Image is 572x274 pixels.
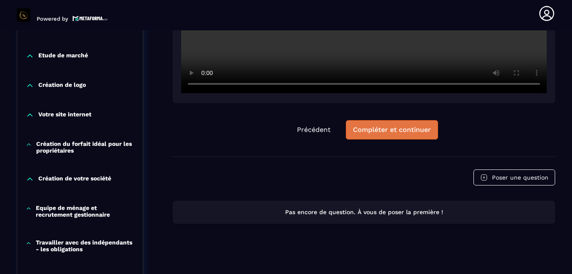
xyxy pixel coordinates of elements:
[17,8,30,22] img: logo-branding
[36,140,134,154] p: Création du forfait idéal pour les propriétaires
[346,120,438,140] button: Compléter et continuer
[473,169,555,185] button: Poser une question
[353,126,431,134] div: Compléter et continuer
[290,121,337,139] button: Précédent
[38,175,111,183] p: Création de votre société
[72,15,108,22] img: logo
[36,239,134,253] p: Travailler avec des indépendants - les obligations
[180,208,548,216] p: Pas encore de question. À vous de poser la première !
[38,111,91,119] p: Votre site internet
[36,204,134,218] p: Equipe de ménage et recrutement gestionnaire
[38,81,86,90] p: Création de logo
[38,52,88,60] p: Etude de marché
[37,16,68,22] p: Powered by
